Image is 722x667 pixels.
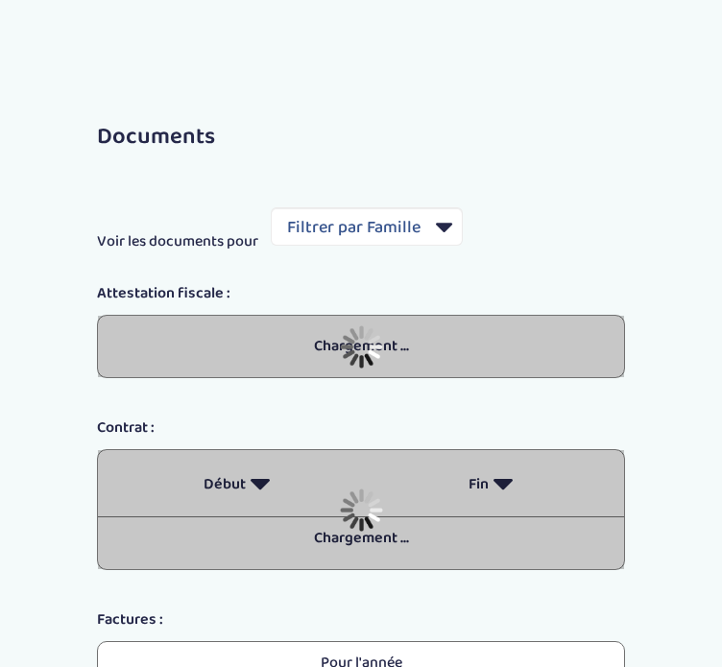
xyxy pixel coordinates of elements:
h3: Documents [97,125,625,150]
div: Factures : [83,608,639,631]
span: Voir les documents pour [97,230,258,253]
div: Attestation fiscale : [83,282,639,305]
img: loader_sticker.gif [340,325,383,369]
img: loader_sticker.gif [340,488,383,532]
div: Contrat : [83,417,639,440]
